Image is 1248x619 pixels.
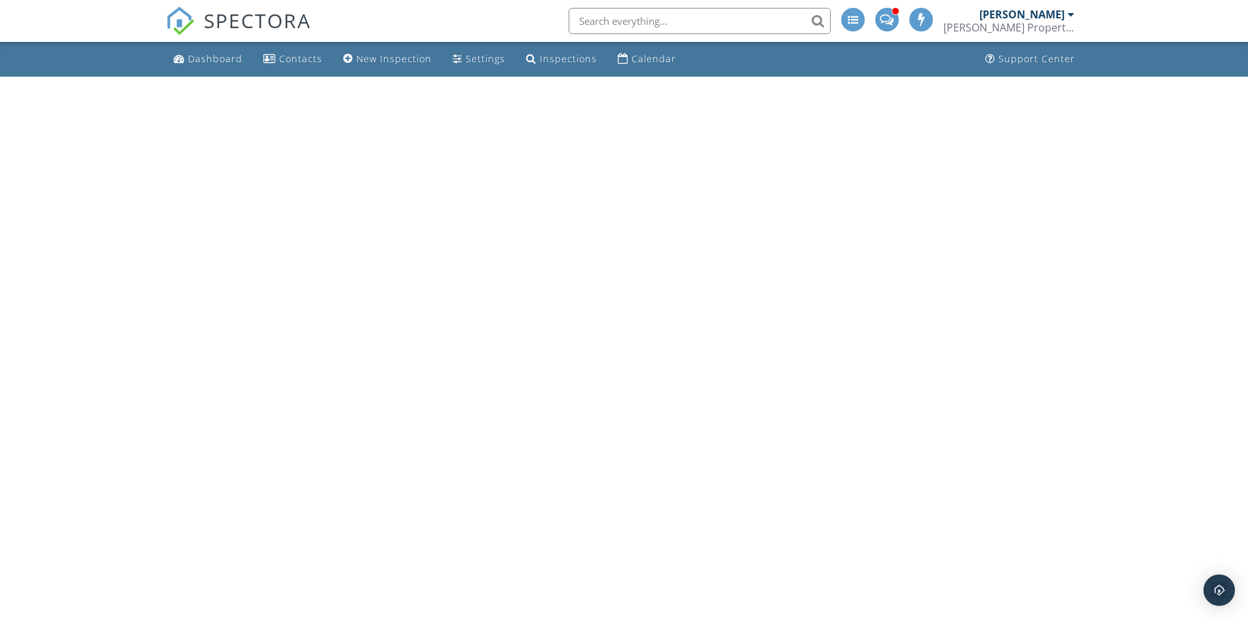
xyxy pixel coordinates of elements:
[979,8,1065,21] div: [PERSON_NAME]
[632,52,676,65] div: Calendar
[338,47,437,71] a: New Inspection
[168,47,248,71] a: Dashboard
[521,47,602,71] a: Inspections
[998,52,1075,65] div: Support Center
[1203,574,1235,606] div: Open Intercom Messenger
[466,52,505,65] div: Settings
[569,8,831,34] input: Search everything...
[943,21,1074,34] div: Webb Property Inspection
[980,47,1080,71] a: Support Center
[447,47,510,71] a: Settings
[540,52,597,65] div: Inspections
[279,52,322,65] div: Contacts
[204,7,311,34] span: SPECTORA
[613,47,681,71] a: Calendar
[166,18,311,45] a: SPECTORA
[356,52,432,65] div: New Inspection
[188,52,242,65] div: Dashboard
[166,7,195,35] img: The Best Home Inspection Software - Spectora
[258,47,328,71] a: Contacts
